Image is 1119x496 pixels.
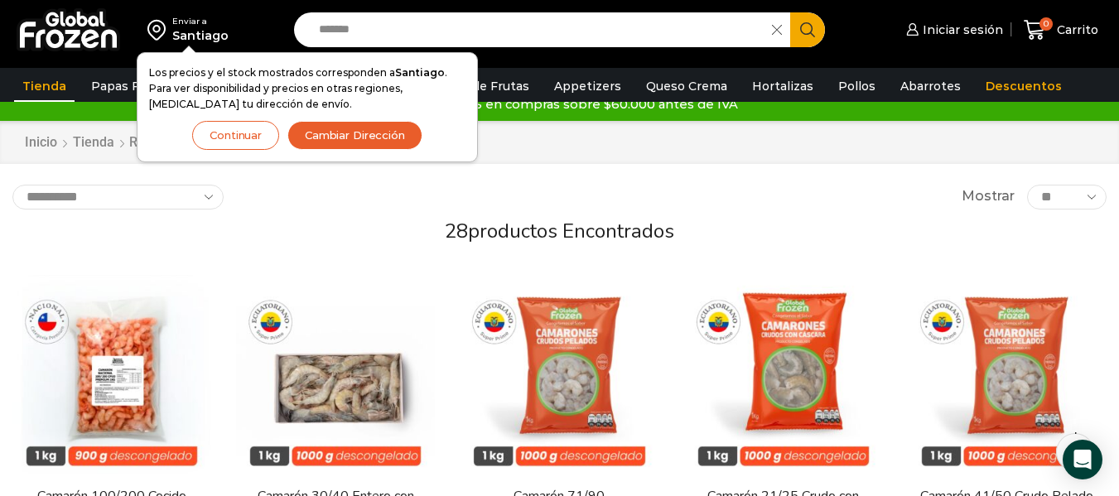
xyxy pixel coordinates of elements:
[790,12,825,47] button: Search button
[395,66,445,79] strong: Santiago
[1063,440,1102,479] div: Open Intercom Messenger
[919,22,1003,38] span: Iniciar sesión
[24,133,58,152] a: Inicio
[830,70,884,102] a: Pollos
[744,70,822,102] a: Hortalizas
[1039,17,1053,31] span: 0
[902,13,1003,46] a: Iniciar sesión
[172,16,229,27] div: Enviar a
[468,218,674,244] span: productos encontrados
[172,27,229,44] div: Santiago
[445,218,468,244] span: 28
[83,70,175,102] a: Papas Fritas
[192,121,279,150] button: Continuar
[962,187,1015,206] span: Mostrar
[638,70,736,102] a: Queso Crema
[72,133,115,152] a: Tienda
[24,133,372,152] nav: Breadcrumb
[287,121,422,150] button: Cambiar Dirección
[12,185,224,209] select: Pedido de la tienda
[1020,11,1102,50] a: 0 Carrito
[1053,22,1098,38] span: Carrito
[147,16,172,44] img: address-field-icon.svg
[426,70,538,102] a: Pulpa de Frutas
[546,70,629,102] a: Appetizers
[977,70,1070,102] a: Descuentos
[14,70,75,102] a: Tienda
[149,65,465,113] p: Los precios y el stock mostrados corresponden a . Para ver disponibilidad y precios en otras regi...
[892,70,969,102] a: Abarrotes
[129,134,372,150] h1: Resultados de búsqueda para “camaron”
